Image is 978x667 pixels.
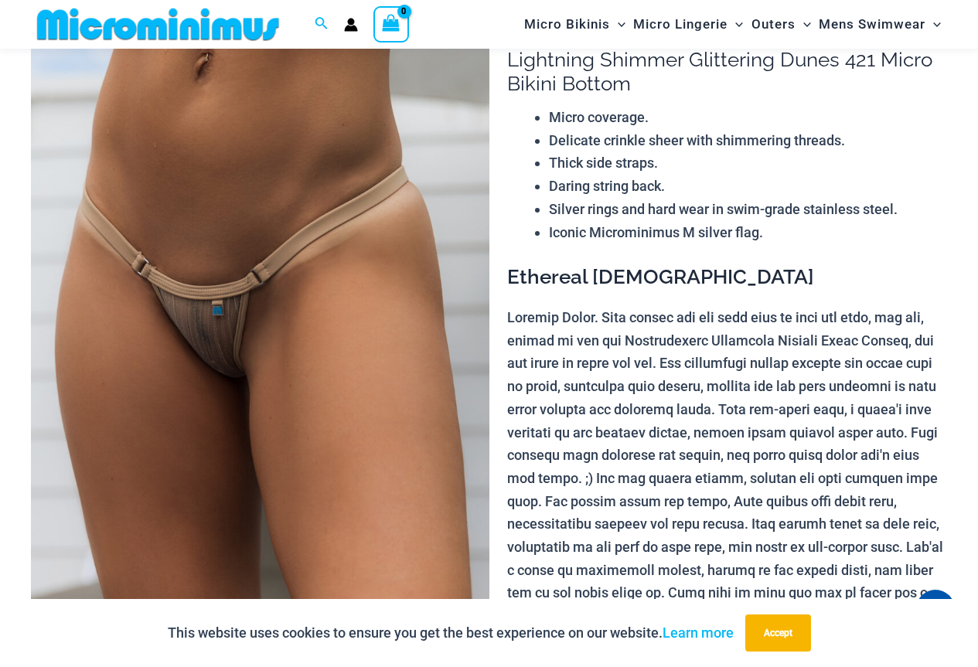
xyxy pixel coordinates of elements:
[549,106,947,129] li: Micro coverage.
[796,5,811,44] span: Menu Toggle
[549,221,947,244] li: Iconic Microminimus M silver flag.
[524,5,610,44] span: Micro Bikinis
[518,2,947,46] nav: Site Navigation
[549,129,947,152] li: Delicate crinkle sheer with shimmering threads.
[549,175,947,198] li: Daring string back.
[373,6,409,42] a: View Shopping Cart, empty
[344,18,358,32] a: Account icon link
[819,5,925,44] span: Mens Swimwear
[629,5,747,44] a: Micro LingerieMenu ToggleMenu Toggle
[748,5,815,44] a: OutersMenu ToggleMenu Toggle
[745,614,811,652] button: Accept
[507,264,947,291] h3: Ethereal [DEMOGRAPHIC_DATA]
[31,7,285,42] img: MM SHOP LOGO FLAT
[610,5,625,44] span: Menu Toggle
[728,5,743,44] span: Menu Toggle
[815,5,945,44] a: Mens SwimwearMenu ToggleMenu Toggle
[315,15,329,34] a: Search icon link
[520,5,629,44] a: Micro BikinisMenu ToggleMenu Toggle
[633,5,728,44] span: Micro Lingerie
[168,621,734,645] p: This website uses cookies to ensure you get the best experience on our website.
[925,5,941,44] span: Menu Toggle
[549,151,947,175] li: Thick side straps.
[751,5,796,44] span: Outers
[663,624,734,641] a: Learn more
[549,198,947,221] li: Silver rings and hard wear in swim-grade stainless steel.
[507,48,947,96] h1: Lightning Shimmer Glittering Dunes 421 Micro Bikini Bottom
